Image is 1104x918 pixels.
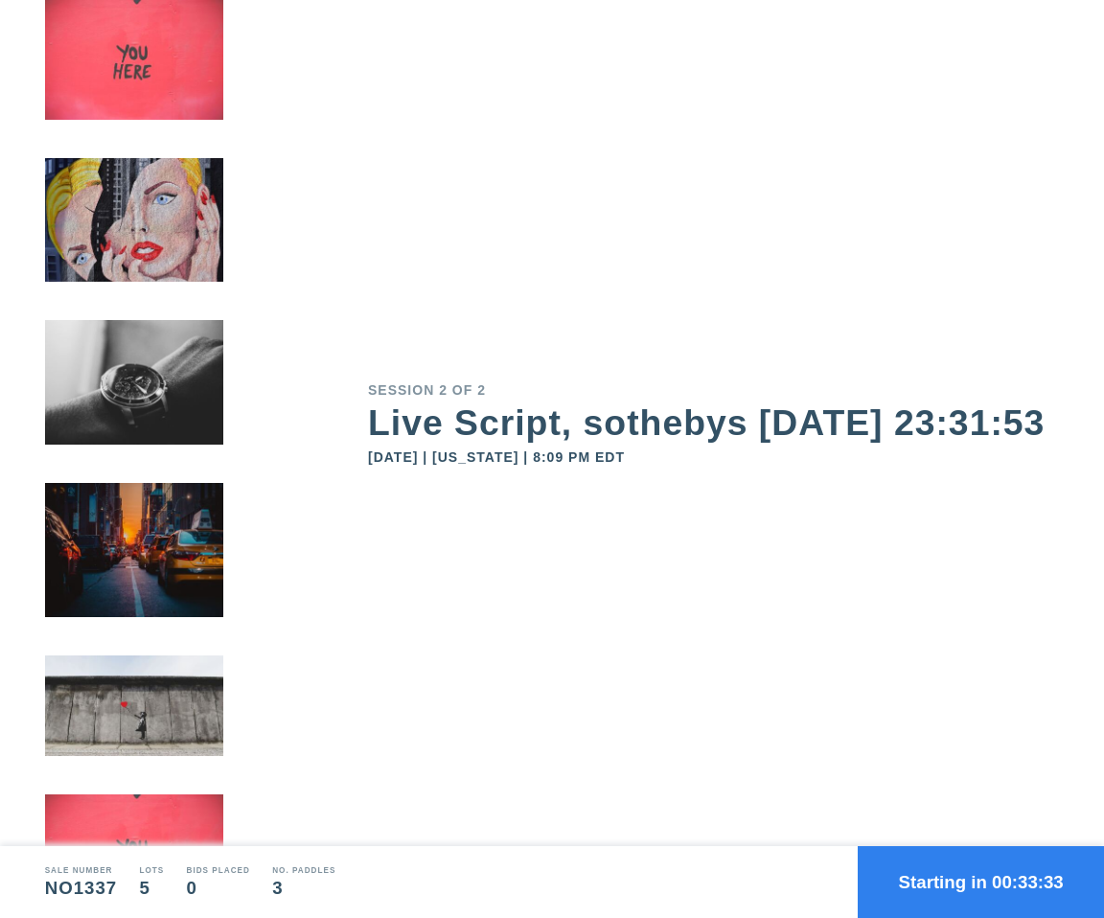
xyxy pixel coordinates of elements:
div: NO1337 [45,880,118,898]
img: small [45,320,224,483]
div: Live Script, sothebys [DATE] 23:31:53 [368,405,1059,441]
div: 0 [187,880,250,898]
div: Sale number [45,867,118,875]
div: No. Paddles [272,867,335,875]
div: Session 2 of 2 [368,383,1059,397]
button: Starting in 00:33:33 [858,846,1104,918]
div: [DATE] | [US_STATE] | 8:09 PM EDT [368,450,1059,464]
img: small [45,483,224,655]
img: small [45,158,224,320]
div: 3 [272,880,335,898]
div: 5 [139,880,164,898]
img: small [45,655,224,794]
div: Bids Placed [187,867,250,875]
div: Lots [139,867,164,875]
